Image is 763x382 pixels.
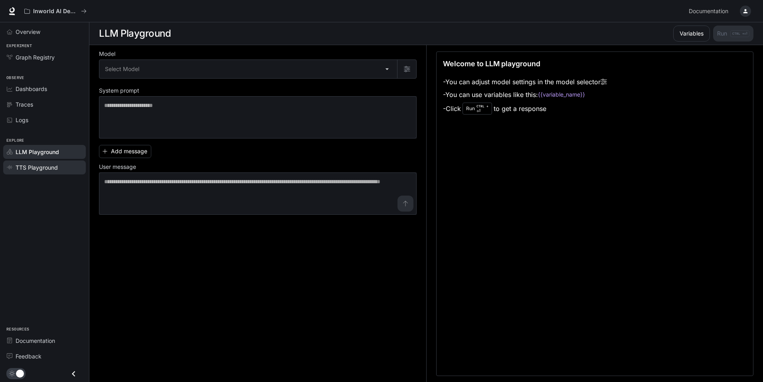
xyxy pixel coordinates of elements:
[3,50,86,64] a: Graph Registry
[443,101,607,116] li: - Click to get a response
[16,336,55,345] span: Documentation
[3,160,86,174] a: TTS Playground
[105,65,139,73] span: Select Model
[476,104,488,109] p: CTRL +
[16,352,42,360] span: Feedback
[16,369,24,378] span: Dark mode toggle
[16,163,58,172] span: TTS Playground
[538,91,585,99] code: {{variable_name}}
[3,82,86,96] a: Dashboards
[689,6,728,16] span: Documentation
[65,366,83,382] button: Close drawer
[16,85,47,93] span: Dashboards
[686,3,734,19] a: Documentation
[99,60,397,78] div: Select Model
[443,75,607,88] li: - You can adjust model settings in the model selector
[99,164,136,170] p: User message
[443,88,607,101] li: - You can use variables like this:
[3,25,86,39] a: Overview
[463,103,492,115] div: Run
[16,148,59,156] span: LLM Playground
[16,53,55,61] span: Graph Registry
[3,349,86,363] a: Feedback
[99,51,115,57] p: Model
[3,97,86,111] a: Traces
[476,104,488,113] p: ⏎
[99,88,139,93] p: System prompt
[33,8,78,15] p: Inworld AI Demos
[16,100,33,109] span: Traces
[21,3,90,19] button: All workspaces
[3,113,86,127] a: Logs
[16,116,28,124] span: Logs
[3,334,86,348] a: Documentation
[16,28,40,36] span: Overview
[99,26,171,42] h1: LLM Playground
[99,145,151,158] button: Add message
[3,145,86,159] a: LLM Playground
[673,26,710,42] button: Variables
[443,58,540,69] p: Welcome to LLM playground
